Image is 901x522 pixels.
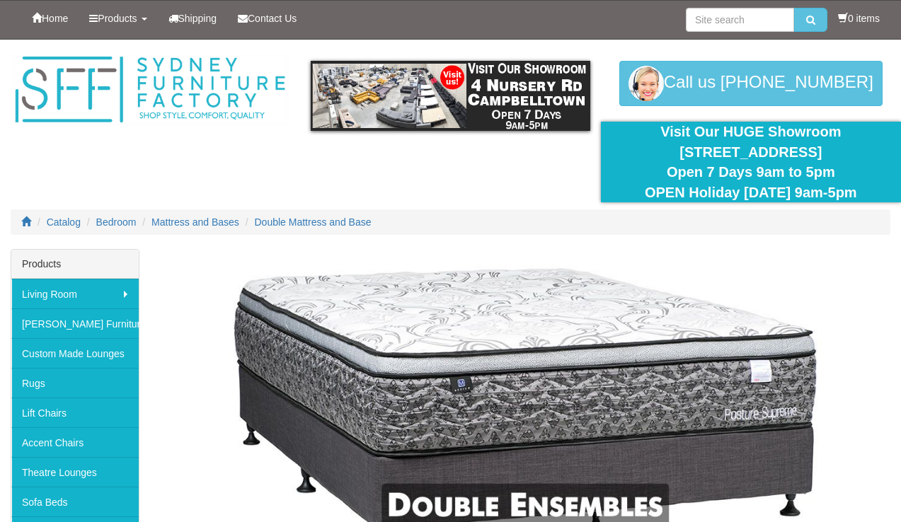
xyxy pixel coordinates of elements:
[21,1,79,36] a: Home
[11,457,139,487] a: Theatre Lounges
[11,54,289,126] img: Sydney Furniture Factory
[158,1,228,36] a: Shipping
[227,1,307,36] a: Contact Us
[686,8,794,32] input: Site search
[255,216,372,228] a: Double Mattress and Base
[838,11,880,25] li: 0 items
[11,279,139,308] a: Living Room
[151,216,239,228] a: Mattress and Bases
[42,13,68,24] span: Home
[96,216,137,228] a: Bedroom
[311,61,590,131] img: showroom.gif
[11,338,139,368] a: Custom Made Lounges
[248,13,297,24] span: Contact Us
[11,427,139,457] a: Accent Chairs
[47,216,81,228] a: Catalog
[11,368,139,398] a: Rugs
[98,13,137,24] span: Products
[178,13,217,24] span: Shipping
[11,487,139,516] a: Sofa Beds
[11,250,139,279] div: Products
[79,1,157,36] a: Products
[11,308,139,338] a: [PERSON_NAME] Furniture
[11,398,139,427] a: Lift Chairs
[612,122,890,202] div: Visit Our HUGE Showroom [STREET_ADDRESS] Open 7 Days 9am to 5pm OPEN Holiday [DATE] 9am-5pm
